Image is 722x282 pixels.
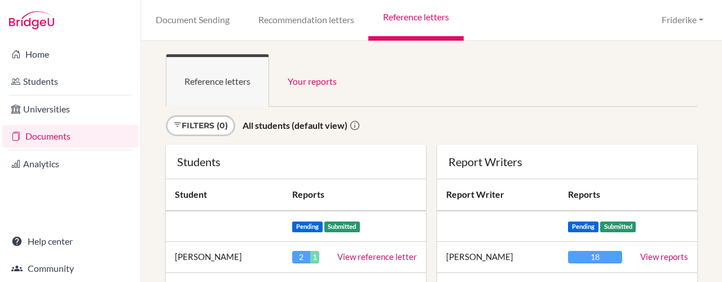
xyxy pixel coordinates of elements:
img: Bridge-U [9,11,54,29]
span: Submitted [324,222,360,232]
a: Analytics [2,153,138,175]
strong: All students (default view) [243,120,347,131]
a: Home [2,43,138,66]
th: Report Writer [437,179,559,211]
a: View reference letter [337,251,417,262]
a: Community [2,257,138,280]
a: Help center [2,230,138,253]
span: Pending [292,222,323,232]
a: Filters (0) [166,115,235,136]
td: [PERSON_NAME] [166,242,283,273]
th: Reports [283,179,426,211]
span: Pending [568,222,598,232]
button: Friderike [657,10,708,31]
div: 2 [292,251,310,263]
th: Student [166,179,283,211]
span: Submitted [600,222,636,232]
div: 1 [310,251,319,263]
a: Students [2,70,138,93]
div: Report Writers [448,156,686,167]
a: Universities [2,98,138,120]
td: [PERSON_NAME] [437,242,559,273]
a: Documents [2,125,138,147]
a: Your reports [269,54,355,107]
div: 18 [568,251,622,263]
th: Reports [559,179,631,211]
a: Reference letters [166,54,269,107]
div: Students [177,156,415,167]
a: View reports [640,251,688,262]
